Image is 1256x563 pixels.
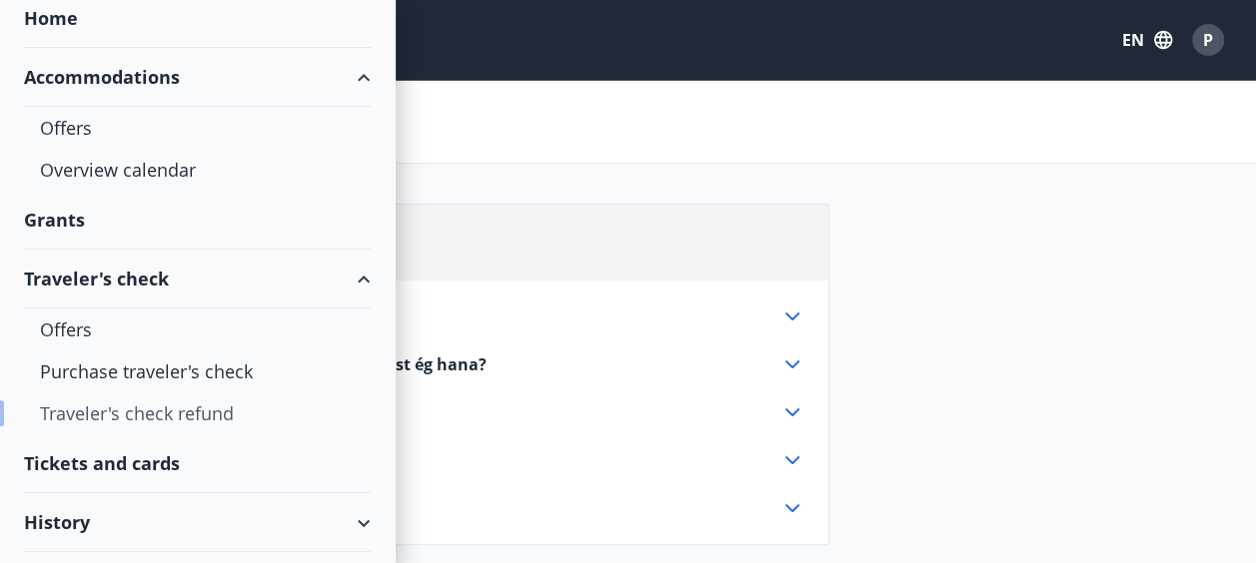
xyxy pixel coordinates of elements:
div: Traveler's check refund [40,392,355,434]
div: Hvað er ferðaávísun? [49,304,804,328]
div: Overview calendar [40,149,355,191]
div: Accommodations [24,48,371,107]
div: History [24,493,371,552]
div: Hvernig nota ég ferðaávísunina? [49,400,804,424]
div: Tickets and cards [24,434,371,493]
div: Hvar kaupi ég ferðaávísun og hvernig nálgast ég hana? [49,352,804,376]
div: Offers [40,308,355,350]
div: Grants [24,191,371,250]
div: Rennur ferðaávísun út? [49,496,804,520]
button: EN [1114,22,1180,58]
button: P [1184,16,1232,64]
div: Traveler's check [24,250,371,308]
div: Purchase traveler's check [40,350,355,392]
div: Get ég fengið ávísunina endurgreidda? [49,448,804,472]
div: Offers [40,107,355,149]
span: P [1203,29,1213,51]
